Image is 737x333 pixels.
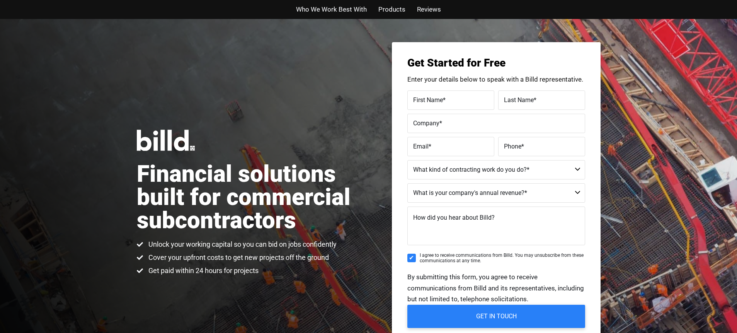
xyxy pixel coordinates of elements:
[413,96,443,103] span: First Name
[504,142,521,150] span: Phone
[378,4,405,15] a: Products
[413,142,429,150] span: Email
[146,240,337,249] span: Unlock your working capital so you can bid on jobs confidently
[296,4,367,15] a: Who We Work Best With
[504,96,534,103] span: Last Name
[417,4,441,15] a: Reviews
[407,58,585,68] h3: Get Started for Free
[146,266,259,275] span: Get paid within 24 hours for projects
[413,214,495,221] span: How did you hear about Billd?
[407,254,416,262] input: I agree to receive communications from Billd. You may unsubscribe from these communications at an...
[407,305,585,328] input: GET IN TOUCH
[407,76,585,83] p: Enter your details below to speak with a Billd representative.
[407,273,584,303] span: By submitting this form, you agree to receive communications from Billd and its representatives, ...
[137,162,369,232] h1: Financial solutions built for commercial subcontractors
[146,253,329,262] span: Cover your upfront costs to get new projects off the ground
[420,253,585,264] span: I agree to receive communications from Billd. You may unsubscribe from these communications at an...
[413,119,439,126] span: Company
